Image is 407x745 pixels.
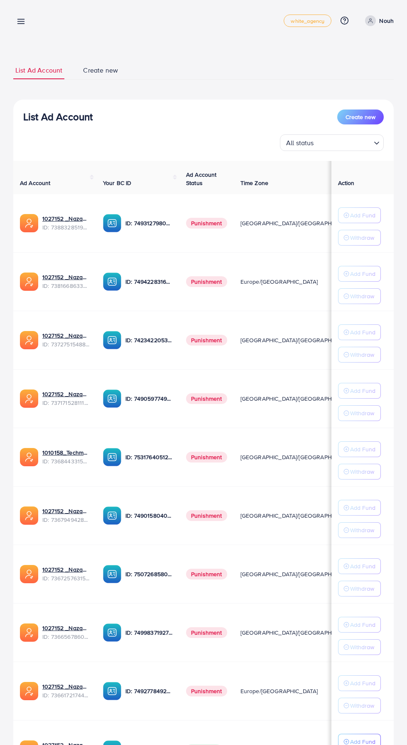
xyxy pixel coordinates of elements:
[103,273,121,291] img: ic-ba-acc.ded83a64.svg
[240,394,356,403] span: [GEOGRAPHIC_DATA]/[GEOGRAPHIC_DATA]
[42,507,90,515] a: 1027152 _Nazaagency_003
[338,675,381,691] button: Add Fund
[42,390,90,398] a: 1027152 _Nazaagency_04
[103,682,121,700] img: ic-ba-acc.ded83a64.svg
[42,273,90,290] div: <span class='underline'>1027152 _Nazaagency_023</span></br>7381668633665093648
[284,137,316,149] span: All status
[338,405,381,421] button: Withdraw
[125,335,173,345] p: ID: 7423422053648285697
[338,617,381,633] button: Add Fund
[103,179,132,187] span: Your BC ID
[20,179,51,187] span: Ad Account
[240,219,356,227] span: [GEOGRAPHIC_DATA]/[GEOGRAPHIC_DATA]
[284,15,331,27] a: white_agency
[350,620,375,630] p: Add Fund
[316,135,370,149] input: Search for option
[125,218,173,228] p: ID: 7493127980932333584
[350,584,374,594] p: Withdraw
[338,441,381,457] button: Add Fund
[350,408,374,418] p: Withdraw
[125,628,173,638] p: ID: 7499837192777400321
[186,218,227,229] span: Punishment
[20,331,38,349] img: ic-ads-acc.e4c84228.svg
[20,390,38,408] img: ic-ads-acc.e4c84228.svg
[42,331,90,348] div: <span class='underline'>1027152 _Nazaagency_007</span></br>7372751548805726224
[42,399,90,407] span: ID: 7371715281112170513
[42,223,90,231] span: ID: 7388328519014645761
[350,291,374,301] p: Withdraw
[20,448,38,466] img: ic-ads-acc.e4c84228.svg
[42,633,90,641] span: ID: 7366567860828749825
[350,350,374,360] p: Withdraw
[350,561,375,571] p: Add Fund
[42,214,90,223] a: 1027152 _Nazaagency_019
[350,642,374,652] p: Withdraw
[338,698,381,713] button: Withdraw
[338,266,381,282] button: Add Fund
[350,233,374,243] p: Withdraw
[83,66,118,75] span: Create new
[362,15,394,26] a: Nouh
[338,179,355,187] span: Action
[186,569,227,579] span: Punishment
[338,207,381,223] button: Add Fund
[240,453,356,461] span: [GEOGRAPHIC_DATA]/[GEOGRAPHIC_DATA]
[338,383,381,399] button: Add Fund
[280,134,384,151] div: Search for option
[186,393,227,404] span: Punishment
[291,18,324,24] span: white_agency
[103,214,121,232] img: ic-ba-acc.ded83a64.svg
[42,516,90,524] span: ID: 7367949428067450896
[350,678,375,688] p: Add Fund
[240,278,318,286] span: Europe/[GEOGRAPHIC_DATA]
[20,623,38,642] img: ic-ads-acc.e4c84228.svg
[42,682,90,699] div: <span class='underline'>1027152 _Nazaagency_018</span></br>7366172174454882305
[125,277,173,287] p: ID: 7494228316518858759
[379,16,394,26] p: Nouh
[42,390,90,407] div: <span class='underline'>1027152 _Nazaagency_04</span></br>7371715281112170513
[103,390,121,408] img: ic-ba-acc.ded83a64.svg
[350,327,375,337] p: Add Fund
[337,110,384,124] button: Create new
[350,386,375,396] p: Add Fund
[42,507,90,524] div: <span class='underline'>1027152 _Nazaagency_003</span></br>7367949428067450896
[338,639,381,655] button: Withdraw
[42,691,90,699] span: ID: 7366172174454882305
[42,340,90,348] span: ID: 7372751548805726224
[42,682,90,691] a: 1027152 _Nazaagency_018
[103,506,121,525] img: ic-ba-acc.ded83a64.svg
[240,179,268,187] span: Time Zone
[350,269,375,279] p: Add Fund
[42,214,90,231] div: <span class='underline'>1027152 _Nazaagency_019</span></br>7388328519014645761
[42,273,90,281] a: 1027152 _Nazaagency_023
[42,565,90,582] div: <span class='underline'>1027152 _Nazaagency_016</span></br>7367257631523782657
[42,574,90,582] span: ID: 7367257631523782657
[103,448,121,466] img: ic-ba-acc.ded83a64.svg
[125,394,173,404] p: ID: 7490597749134508040
[338,230,381,246] button: Withdraw
[20,214,38,232] img: ic-ads-acc.e4c84228.svg
[240,687,318,695] span: Europe/[GEOGRAPHIC_DATA]
[186,686,227,696] span: Punishment
[15,66,62,75] span: List Ad Account
[240,570,356,578] span: [GEOGRAPHIC_DATA]/[GEOGRAPHIC_DATA]
[350,210,375,220] p: Add Fund
[350,503,375,513] p: Add Fund
[125,452,173,462] p: ID: 7531764051207716871
[103,331,121,349] img: ic-ba-acc.ded83a64.svg
[240,628,356,637] span: [GEOGRAPHIC_DATA]/[GEOGRAPHIC_DATA]
[338,522,381,538] button: Withdraw
[186,627,227,638] span: Punishment
[346,113,375,121] span: Create new
[338,464,381,480] button: Withdraw
[23,111,93,123] h3: List Ad Account
[20,273,38,291] img: ic-ads-acc.e4c84228.svg
[186,335,227,346] span: Punishment
[103,623,121,642] img: ic-ba-acc.ded83a64.svg
[350,444,375,454] p: Add Fund
[338,558,381,574] button: Add Fund
[350,525,374,535] p: Withdraw
[103,565,121,583] img: ic-ba-acc.ded83a64.svg
[338,324,381,340] button: Add Fund
[240,511,356,520] span: [GEOGRAPHIC_DATA]/[GEOGRAPHIC_DATA]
